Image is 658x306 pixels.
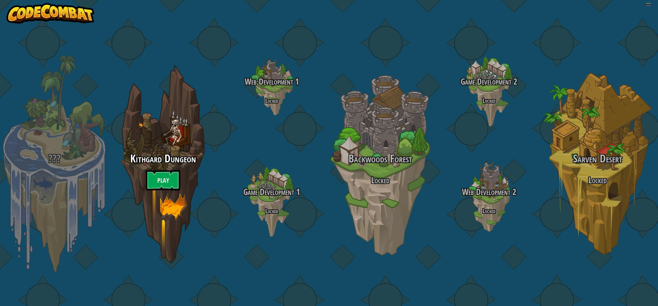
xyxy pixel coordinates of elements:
[435,208,543,214] h4: Locked
[326,176,435,185] h3: Locked
[245,76,299,87] span: Web Development 1
[349,151,412,166] span: Backwoods Forest
[645,3,651,6] button: Adjust volume
[217,208,326,214] h4: Locked
[462,186,516,198] span: Web Development 2
[217,97,326,104] h4: Locked
[130,151,196,166] span: Kithgard Dungeon
[461,76,517,87] span: Game Development 2
[7,3,94,24] img: CodeCombat - Learn how to code by playing a game
[243,186,300,198] span: Game Development 1
[146,170,180,191] a: Play
[435,97,543,104] h4: Locked
[543,176,652,185] h3: Locked
[573,151,622,166] span: Sarven Desert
